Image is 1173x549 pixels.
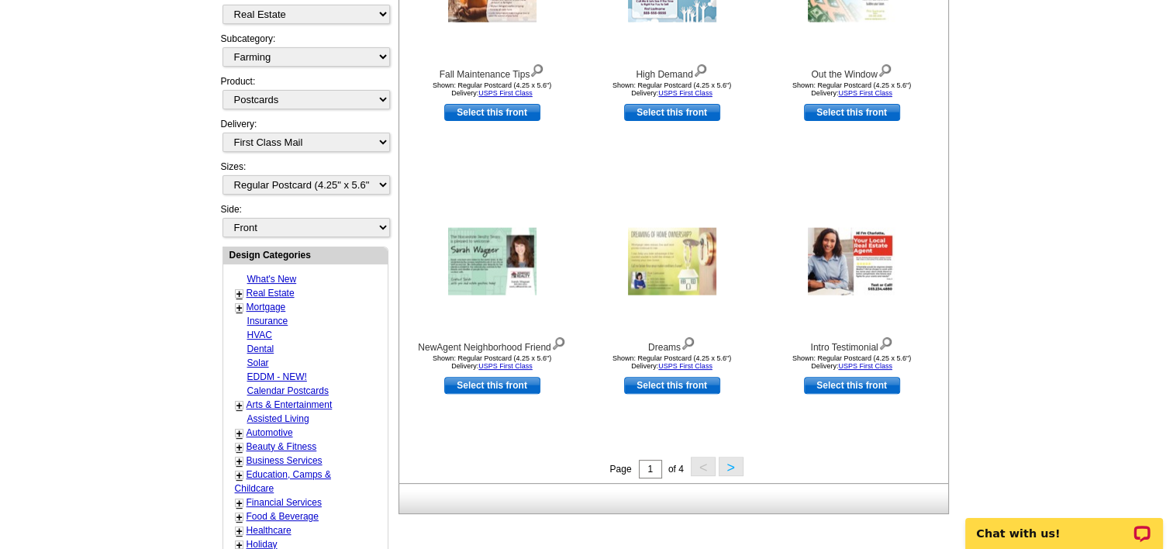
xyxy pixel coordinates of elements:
div: Product: [221,74,388,117]
a: Calendar Postcards [247,385,329,396]
div: Shown: Regular Postcard (4.25 x 5.6") Delivery: [587,354,757,370]
div: Design Categories [223,247,388,262]
a: EDDM - NEW! [247,371,307,382]
img: view design details [878,333,893,350]
div: Shown: Regular Postcard (4.25 x 5.6") Delivery: [767,81,937,97]
a: Real Estate [247,288,295,299]
div: Delivery: [221,117,388,160]
a: USPS First Class [658,362,712,370]
a: USPS First Class [838,89,892,97]
a: use this design [624,104,720,121]
div: Shown: Regular Postcard (4.25 x 5.6") Delivery: [407,354,578,370]
button: < [691,457,716,476]
div: Intro Testimonial [767,333,937,354]
a: + [236,455,243,468]
iframe: LiveChat chat widget [955,500,1173,549]
img: view design details [551,333,566,350]
a: What's New [247,274,297,285]
a: use this design [444,104,540,121]
a: Automotive [247,427,293,438]
a: USPS First Class [838,362,892,370]
a: Financial Services [247,497,322,508]
a: use this design [444,377,540,394]
a: use this design [804,377,900,394]
span: Page [609,464,631,475]
a: + [236,288,243,300]
img: NewAgent Neighborhood Friend [448,228,536,295]
a: Mortgage [247,302,286,312]
a: USPS First Class [478,89,533,97]
a: + [236,427,243,440]
a: + [236,399,243,412]
div: Shown: Regular Postcard (4.25 x 5.6") Delivery: [767,354,937,370]
a: Assisted Living [247,413,309,424]
span: of 4 [668,464,684,475]
img: Dreams [628,228,716,295]
a: Solar [247,357,269,368]
img: Intro Testimonial [808,228,896,295]
div: Sizes: [221,160,388,202]
a: + [236,302,243,314]
a: Insurance [247,316,288,326]
a: use this design [804,104,900,121]
div: Dreams [587,333,757,354]
div: Fall Maintenance Tips [407,60,578,81]
a: HVAC [247,330,272,340]
a: Food & Beverage [247,511,319,522]
a: + [236,441,243,454]
a: + [236,525,243,537]
div: Side: [221,202,388,239]
div: Out the Window [767,60,937,81]
button: > [719,457,743,476]
a: Business Services [247,455,323,466]
div: High Demand [587,60,757,81]
a: Dental [247,344,274,354]
a: + [236,511,243,523]
a: + [236,469,243,482]
div: Shown: Regular Postcard (4.25 x 5.6") Delivery: [407,81,578,97]
a: USPS First Class [658,89,712,97]
a: + [236,497,243,509]
a: Healthcare [247,525,292,536]
img: view design details [693,60,708,78]
img: view design details [530,60,544,78]
a: USPS First Class [478,362,533,370]
div: Subcategory: [221,32,388,74]
img: view design details [681,333,695,350]
a: Arts & Entertainment [247,399,333,410]
a: Education, Camps & Childcare [235,469,331,494]
a: use this design [624,377,720,394]
div: Shown: Regular Postcard (4.25 x 5.6") Delivery: [587,81,757,97]
img: view design details [878,60,892,78]
div: NewAgent Neighborhood Friend [407,333,578,354]
a: Beauty & Fitness [247,441,317,452]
